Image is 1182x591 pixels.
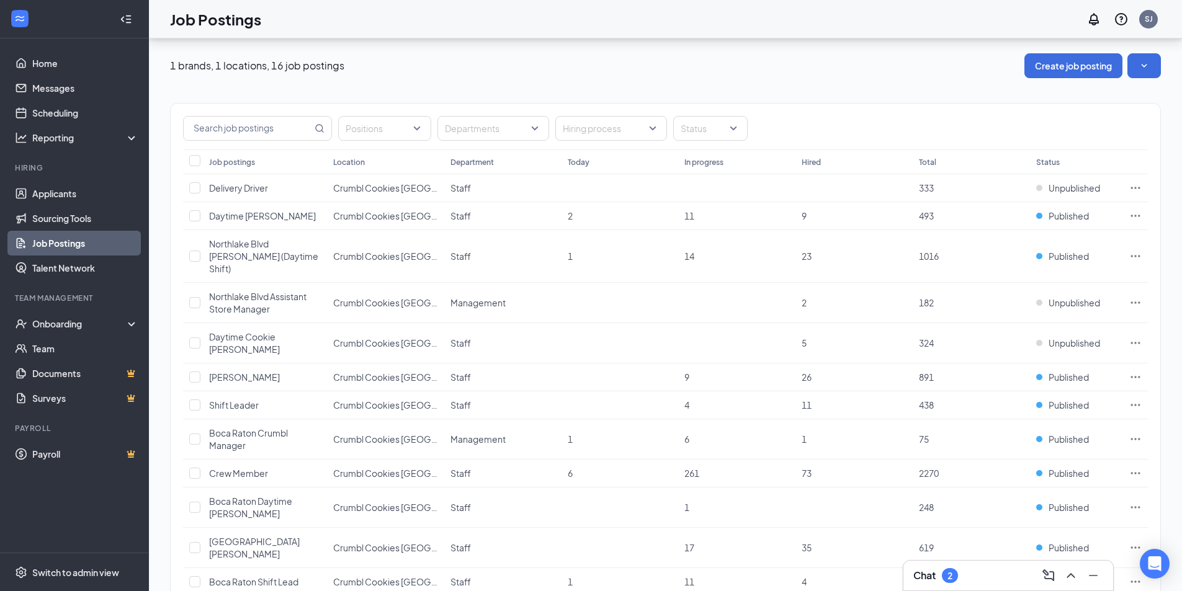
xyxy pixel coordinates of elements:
[450,576,471,587] span: Staff
[450,182,471,193] span: Staff
[684,502,689,513] span: 1
[802,251,812,262] span: 23
[1049,182,1100,194] span: Unpublished
[450,157,494,167] div: Department
[184,117,312,140] input: Search job postings
[327,174,444,202] td: Crumbl Cookies West Palm Beach
[450,371,471,383] span: Staff
[568,468,573,479] span: 6
[1129,433,1142,445] svg: Ellipses
[15,423,136,433] div: Payroll
[1049,501,1089,513] span: Published
[209,371,280,383] span: [PERSON_NAME]
[209,399,259,411] span: Shift Leader
[562,149,679,174] th: Today
[333,399,491,411] span: Crumbl Cookies [GEOGRAPHIC_DATA]
[32,336,138,361] a: Team
[1049,371,1089,383] span: Published
[913,569,936,582] h3: Chat
[919,182,934,193] span: 333
[919,542,934,553] span: 619
[684,576,694,587] span: 11
[327,230,444,283] td: Crumbl Cookies West Palm Beach
[209,157,255,167] div: Job postings
[1049,433,1089,445] span: Published
[333,297,491,308] span: Crumbl Cookies [GEOGRAPHIC_DATA]
[1129,337,1142,349] svg: Ellipses
[209,182,268,193] span: Delivery Driver
[450,251,471,262] span: Staff
[444,283,562,323] td: Management
[919,468,939,479] span: 2270
[684,468,699,479] span: 261
[209,536,300,559] span: [GEOGRAPHIC_DATA][PERSON_NAME]
[684,210,694,221] span: 11
[15,293,136,303] div: Team Management
[684,371,689,383] span: 9
[444,528,562,568] td: Staff
[919,399,934,411] span: 438
[1129,501,1142,513] svg: Ellipses
[1049,250,1089,262] span: Published
[327,323,444,363] td: Crumbl Cookies West Palm Beach
[568,251,573,262] span: 1
[14,12,26,25] svg: WorkstreamLogo
[1049,467,1089,479] span: Published
[1041,568,1056,583] svg: ComposeMessage
[1049,296,1100,309] span: Unpublished
[15,162,136,173] div: Hiring
[32,231,138,256] a: Job Postings
[802,468,812,479] span: 73
[919,371,934,383] span: 891
[327,363,444,391] td: Crumbl Cookies West Palm Beach
[209,576,298,587] span: Boca Raton Shift Lead
[450,502,471,513] span: Staff
[333,157,365,167] div: Location
[947,571,952,581] div: 2
[32,566,119,579] div: Switch to admin view
[32,76,138,100] a: Messages
[333,576,491,587] span: Crumbl Cookies [GEOGRAPHIC_DATA]
[444,419,562,460] td: Management
[209,291,307,314] span: Northlake Blvd Assistant Store Manager
[919,251,939,262] span: 1016
[684,433,689,445] span: 6
[450,542,471,553] span: Staff
[333,433,491,445] span: Crumbl Cookies [GEOGRAPHIC_DATA]
[795,149,913,174] th: Hired
[444,487,562,528] td: Staff
[32,131,139,144] div: Reporting
[209,238,318,274] span: Northlake Blvd [PERSON_NAME] (Daytime Shift)
[1030,149,1123,174] th: Status
[802,542,812,553] span: 35
[1083,566,1103,585] button: Minimize
[1129,250,1142,262] svg: Ellipses
[333,542,491,553] span: Crumbl Cookies [GEOGRAPHIC_DATA]
[32,442,138,466] a: PayrollCrown
[1129,575,1142,588] svg: Ellipses
[684,399,689,411] span: 4
[450,210,471,221] span: Staff
[170,9,261,30] h1: Job Postings
[1049,541,1089,554] span: Published
[802,433,807,445] span: 1
[209,468,268,479] span: Crew Member
[170,59,344,73] p: 1 brands, 1 locations, 16 job postings
[333,371,491,383] span: Crumbl Cookies [GEOGRAPHIC_DATA]
[678,149,795,174] th: In progress
[333,210,491,221] span: Crumbl Cookies [GEOGRAPHIC_DATA]
[919,502,934,513] span: 248
[684,251,694,262] span: 14
[1129,399,1142,411] svg: Ellipses
[209,331,280,355] span: Daytime Cookie [PERSON_NAME]
[333,251,491,262] span: Crumbl Cookies [GEOGRAPHIC_DATA]
[1140,549,1170,579] div: Open Intercom Messenger
[444,174,562,202] td: Staff
[32,386,138,411] a: SurveysCrown
[1129,296,1142,309] svg: Ellipses
[327,528,444,568] td: Crumbl Cookies West Palm Beach
[15,566,27,579] svg: Settings
[444,202,562,230] td: Staff
[450,297,506,308] span: Management
[444,323,562,363] td: Staff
